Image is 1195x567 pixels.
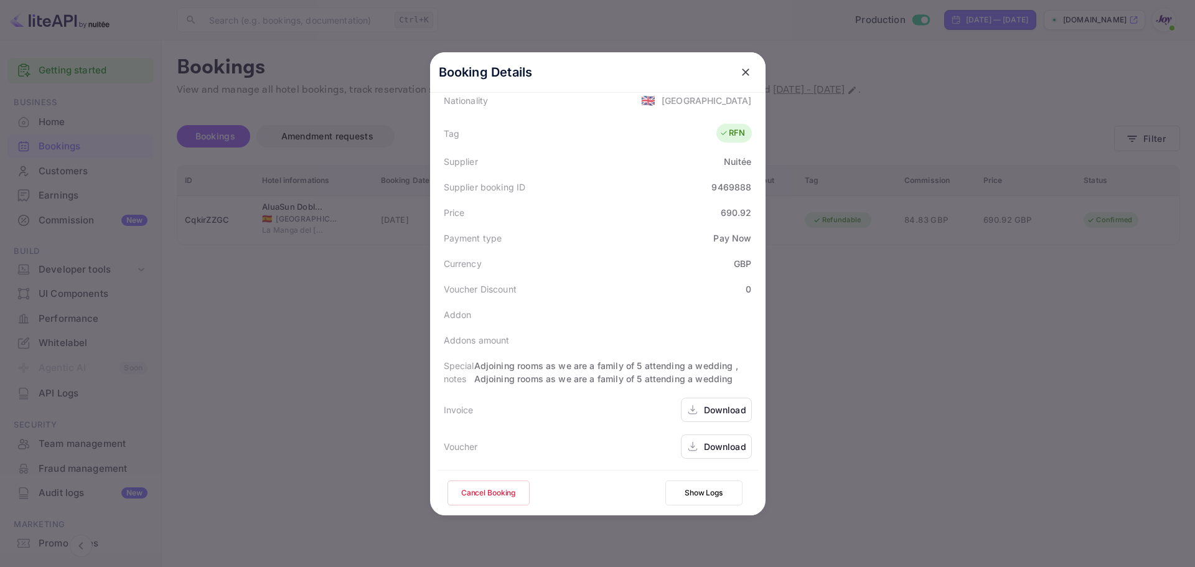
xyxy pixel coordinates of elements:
button: Cancel Booking [448,480,530,505]
div: RFN [719,127,745,139]
div: 690.92 [721,206,752,219]
button: close [734,61,757,83]
div: Nationality [444,94,489,107]
div: Supplier booking ID [444,180,526,194]
div: Nuitée [724,155,752,168]
div: Special notes [444,359,474,385]
div: GBP [734,257,751,270]
div: Adjoining rooms as we are a family of 5 attending a wedding , Adjoining rooms as we are a family ... [474,359,752,385]
div: Supplier [444,155,478,168]
div: Voucher [444,440,478,453]
div: Currency [444,257,482,270]
span: United States [641,89,655,111]
div: Invoice [444,403,474,416]
p: Booking Details [439,63,533,82]
div: Price [444,206,465,219]
div: [GEOGRAPHIC_DATA] [662,94,752,107]
div: Download [704,440,746,453]
button: Show Logs [665,480,743,505]
div: 0 [746,283,751,296]
div: Addon [444,308,472,321]
div: Tag [444,127,459,140]
div: Download [704,403,746,416]
div: Voucher Discount [444,283,517,296]
div: Pay Now [713,232,751,245]
div: Addons amount [444,334,510,347]
div: 9469888 [711,180,751,194]
div: Payment type [444,232,502,245]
